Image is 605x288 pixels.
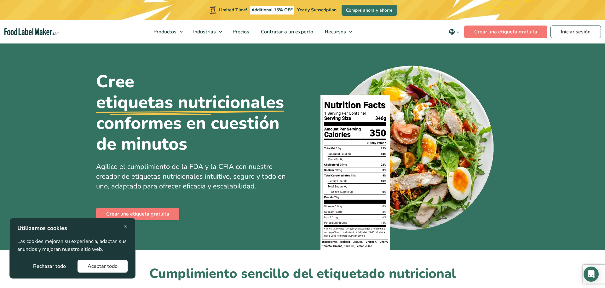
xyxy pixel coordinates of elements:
[219,7,247,13] span: Limited Time!
[255,20,318,43] a: Contratar a un experto
[319,20,355,43] a: Recursos
[323,28,347,35] span: Recursos
[17,224,67,232] strong: Utilizamos cookies
[464,26,547,38] a: Crear una etiqueta gratuita
[78,260,128,273] button: Aceptar todo
[584,267,599,282] div: Open Intercom Messenger
[96,265,509,283] h2: Cumplimiento sencillo del etiquetado nutricional
[550,26,601,38] a: Iniciar sesión
[231,28,250,35] span: Precios
[152,28,177,35] span: Productos
[297,7,337,13] span: Yearly Subscription
[17,238,128,254] p: Las cookies mejoran su experiencia, adaptan sus anuncios y mejoran nuestro sitio web.
[250,6,294,14] span: Additional 15% OFF
[191,28,216,35] span: Industrias
[342,5,397,16] a: Compre ahora y ahorre
[96,92,284,113] u: etiquetas nutricionales
[96,208,179,220] a: Crear una etiqueta gratuita
[96,162,286,191] span: Agilice el cumplimiento de la FDA y la CFIA con nuestro creador de etiquetas nutricionales intuit...
[259,28,314,35] span: Contratar a un experto
[96,71,298,154] h1: Cree conformes en cuestión de minutos
[320,61,496,250] img: Un plato de comida con una etiqueta de información nutricional encima.
[187,20,225,43] a: Industrias
[148,20,186,43] a: Productos
[227,20,254,43] a: Precios
[124,222,128,231] span: ×
[23,260,76,273] button: Rechazar todo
